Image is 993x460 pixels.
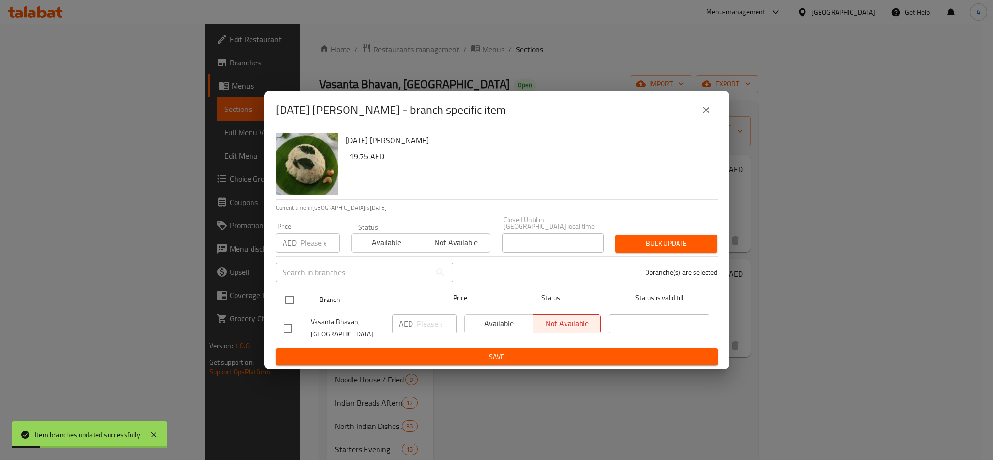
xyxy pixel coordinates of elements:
h6: 19.75 AED [349,149,710,163]
span: Price [428,292,492,304]
input: Please enter price [300,233,340,253]
p: 0 branche(s) are selected [646,268,718,277]
input: Please enter price [417,314,457,333]
p: Current time in [GEOGRAPHIC_DATA] is [DATE] [276,204,718,212]
span: Status [500,292,601,304]
button: Available [351,233,421,253]
h2: [DATE] [PERSON_NAME] - branch specific item [276,102,506,118]
button: close [694,98,718,122]
span: Status is valid till [609,292,709,304]
button: Not available [421,233,490,253]
span: Vasanta Bhavan, [GEOGRAPHIC_DATA] [311,316,384,340]
button: Bulk update [615,235,717,253]
h6: [DATE] [PERSON_NAME] [346,133,710,147]
span: Save [284,351,710,363]
img: Pongal Vada [276,133,338,195]
span: Bulk update [623,238,709,250]
button: Save [276,348,718,366]
span: Not available [425,236,487,250]
span: Available [356,236,417,250]
input: Search in branches [276,263,431,282]
p: AED [399,318,413,330]
div: Item branches updated successfully [35,429,140,440]
span: Branch [319,294,420,306]
p: AED [283,237,297,249]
